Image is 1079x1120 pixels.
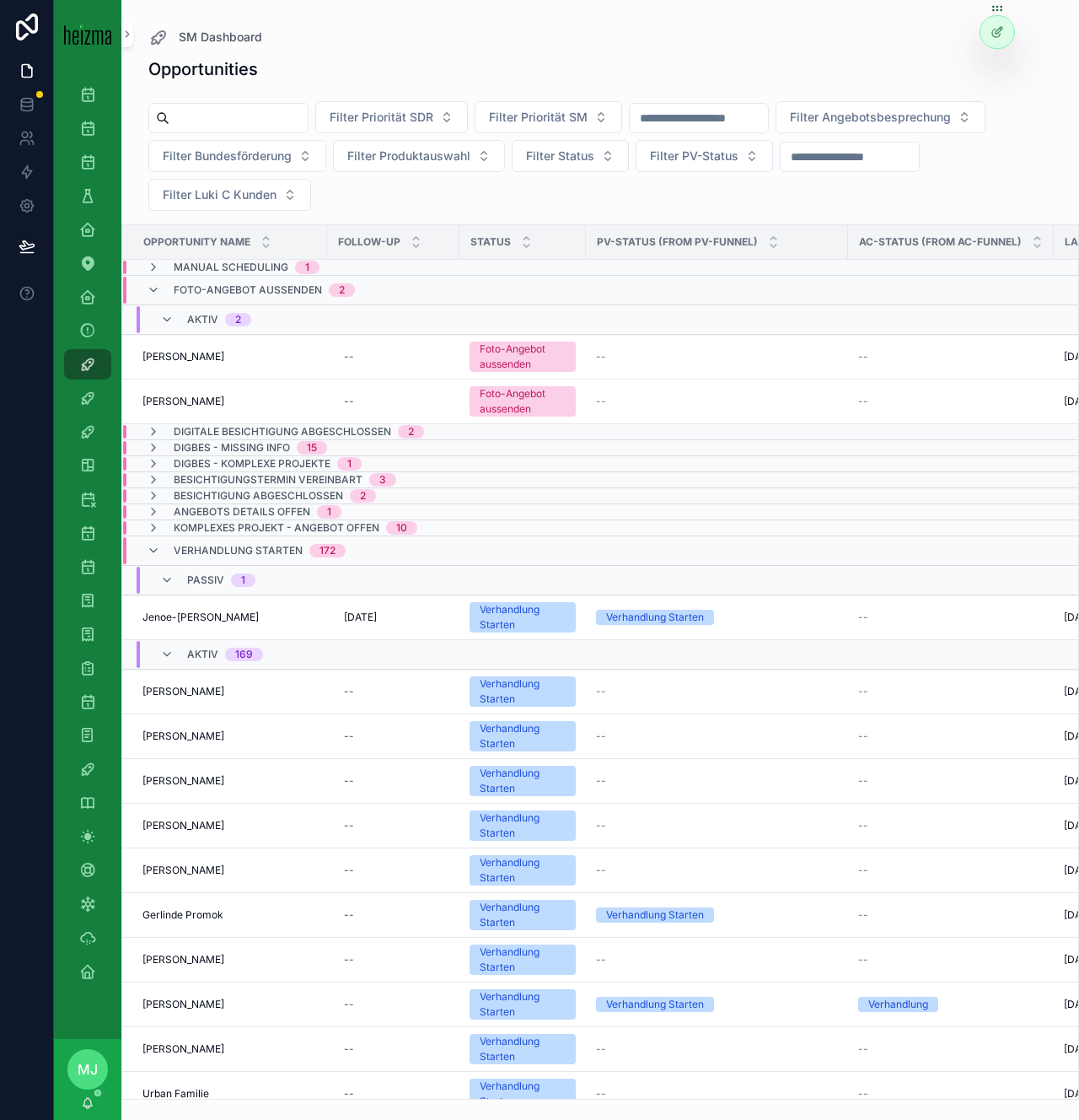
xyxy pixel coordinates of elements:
a: -- [337,857,449,884]
span: Komplexes Projekt - Angebot offen [174,521,379,535]
a: Verhandlung Starten [596,610,838,625]
span: -- [858,1042,868,1056]
a: Verhandlung Starten [470,721,576,751]
div: 1 [305,261,309,274]
a: -- [337,946,449,973]
span: Filter Status [526,148,594,164]
div: Verhandlung Starten [480,855,566,886]
a: Verhandlung Starten [470,810,576,841]
span: Status [470,235,511,249]
div: Verhandlung Starten [606,997,704,1012]
span: -- [596,953,606,967]
span: Filter Priorität SDR [330,109,433,126]
a: -- [337,812,449,839]
span: Filter Angebotsbesprechung [790,109,951,126]
span: -- [596,1087,606,1101]
span: Verhandlung Starten [174,544,303,557]
div: Verhandlung Starten [606,610,704,625]
div: -- [344,819,354,832]
span: [DATE] [344,611,377,624]
a: -- [858,395,1044,408]
a: -- [858,1087,1044,1101]
a: -- [337,1036,449,1063]
div: Verhandlung Starten [480,989,566,1020]
span: Manual Scheduling [174,261,288,274]
div: -- [344,730,354,743]
a: Verhandlung Starten [470,766,576,796]
a: -- [858,350,1044,363]
span: -- [858,350,868,363]
a: -- [596,819,838,832]
a: Jenoe-[PERSON_NAME] [142,611,317,624]
div: Verhandlung [868,997,928,1012]
div: 2 [360,489,366,503]
span: Digitale Besichtigung Abgeschlossen [174,425,391,439]
a: [PERSON_NAME] [142,685,317,698]
a: Verhandlung Starten [596,907,838,923]
div: -- [344,953,354,967]
span: Besichtigungstermin vereinbart [174,473,362,487]
a: -- [337,388,449,415]
div: scrollable content [54,67,121,1009]
button: Select Button [148,140,326,172]
div: -- [344,685,354,698]
div: -- [344,774,354,788]
span: Filter Bundesförderung [163,148,292,164]
span: [PERSON_NAME] [142,685,224,698]
h1: Opportunities [148,57,258,81]
div: Verhandlung Starten [480,1079,566,1109]
a: -- [596,1087,838,1101]
span: Urban Familie [142,1087,209,1101]
span: Jenoe-[PERSON_NAME] [142,611,259,624]
button: Select Button [315,101,468,133]
div: -- [344,1087,354,1101]
div: Verhandlung Starten [606,907,704,923]
span: -- [596,685,606,698]
button: Select Button [333,140,505,172]
span: PV-Status (from PV-Funnel) [597,235,758,249]
a: -- [596,730,838,743]
a: Verhandlung Starten [470,855,576,886]
a: Verhandlung Starten [470,900,576,930]
span: AC-Status (from AC-Funnel) [859,235,1022,249]
a: -- [337,991,449,1018]
div: Verhandlung Starten [480,766,566,796]
a: [PERSON_NAME] [142,953,317,967]
a: [DATE] [337,604,449,631]
a: -- [858,819,1044,832]
a: [PERSON_NAME] [142,730,317,743]
span: [PERSON_NAME] [142,395,224,408]
span: Aktiv [187,313,218,326]
span: Filter Luki C Kunden [163,186,276,203]
div: 3 [379,473,386,487]
a: [PERSON_NAME] [142,774,317,788]
button: Select Button [475,101,622,133]
a: -- [858,774,1044,788]
div: Verhandlung Starten [480,602,566,633]
span: [PERSON_NAME] [142,819,224,832]
a: -- [858,611,1044,624]
span: Passiv [187,573,224,587]
button: Select Button [148,179,311,211]
span: -- [858,774,868,788]
a: Verhandlung Starten [470,1034,576,1064]
div: Verhandlung Starten [480,900,566,930]
div: 1 [327,505,331,519]
a: -- [596,395,838,408]
a: -- [337,902,449,929]
div: 15 [307,441,317,455]
button: Select Button [776,101,985,133]
span: -- [596,819,606,832]
div: 1 [241,573,245,587]
span: Besichtigung abgeschlossen [174,489,343,503]
a: -- [337,343,449,370]
span: -- [858,864,868,877]
span: DigBes - Komplexe Projekte [174,457,330,471]
span: Filter PV-Status [650,148,738,164]
a: Urban Familie [142,1087,317,1101]
a: -- [596,864,838,877]
div: 10 [396,521,407,535]
a: -- [858,730,1044,743]
span: Gerlinde Promok [142,908,223,922]
a: -- [337,1080,449,1107]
